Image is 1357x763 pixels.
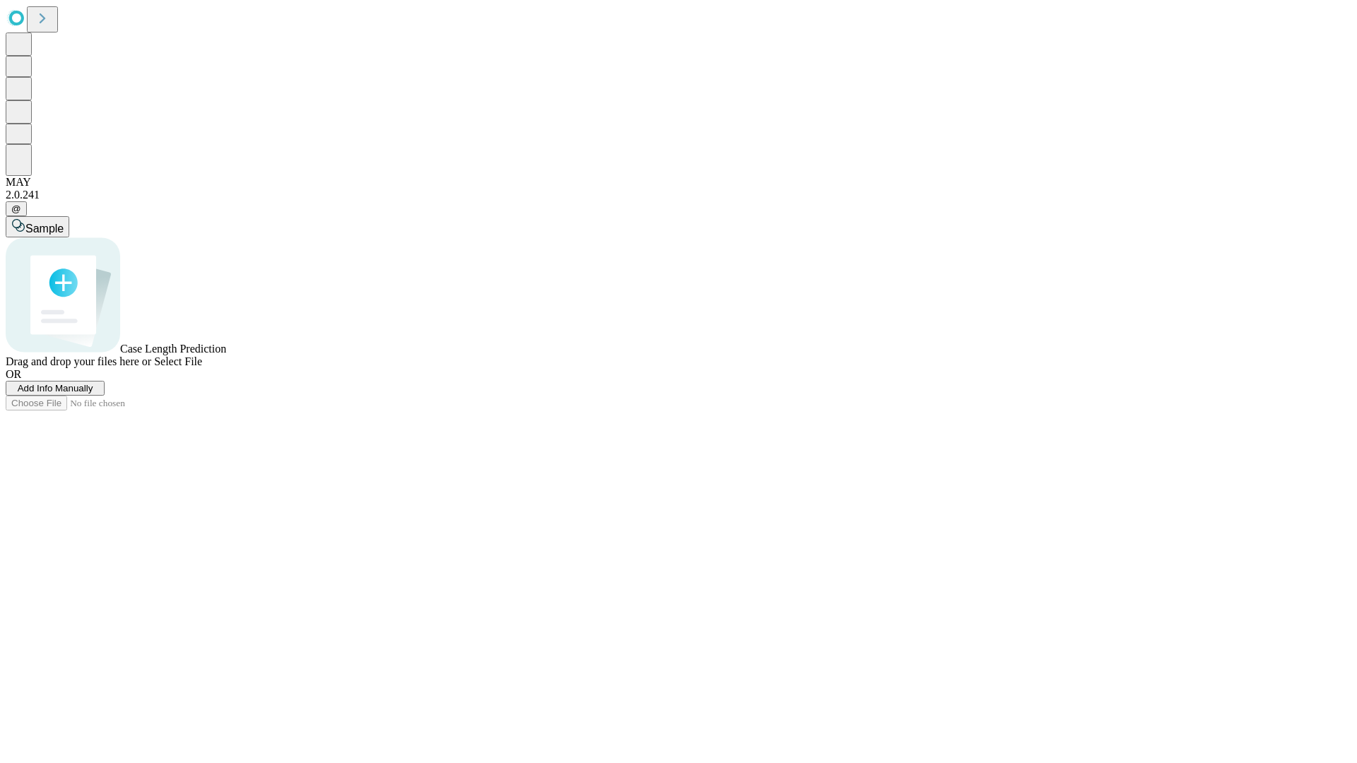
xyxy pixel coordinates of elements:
span: Sample [25,223,64,235]
button: Add Info Manually [6,381,105,396]
span: @ [11,203,21,214]
span: Case Length Prediction [120,343,226,355]
button: Sample [6,216,69,237]
span: Add Info Manually [18,383,93,394]
div: 2.0.241 [6,189,1351,201]
button: @ [6,201,27,216]
span: Drag and drop your files here or [6,355,151,367]
span: OR [6,368,21,380]
span: Select File [154,355,202,367]
div: MAY [6,176,1351,189]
